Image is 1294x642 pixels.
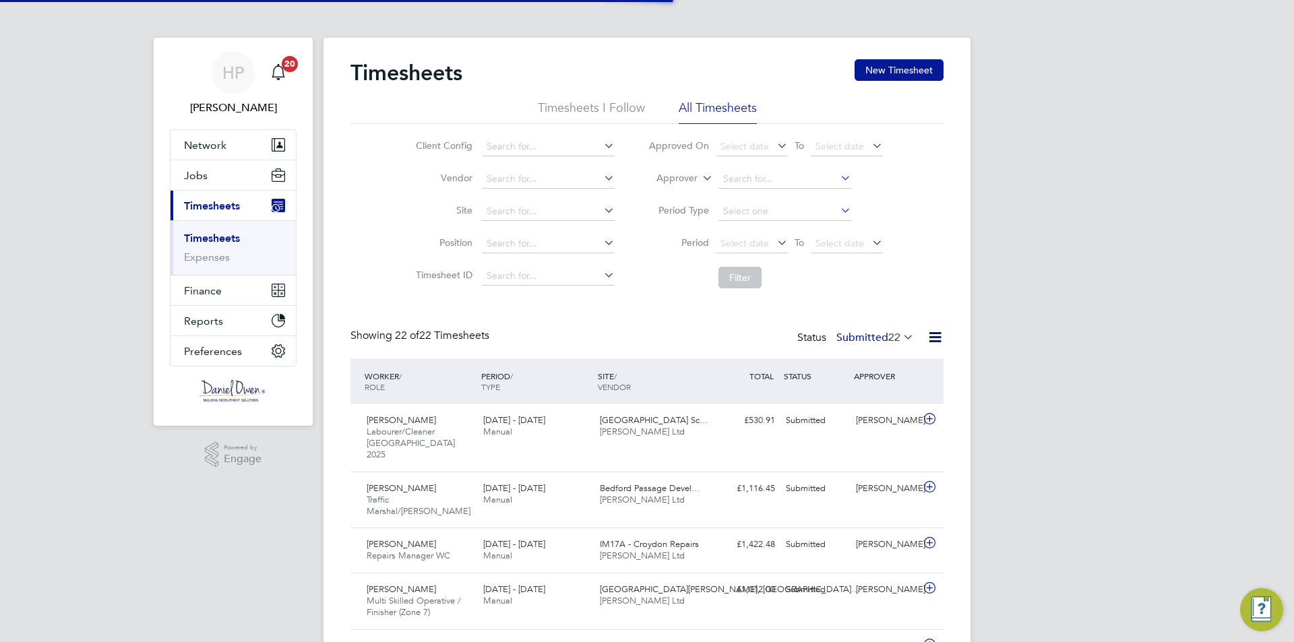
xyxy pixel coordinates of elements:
[780,534,851,556] div: Submitted
[600,482,700,494] span: Bedford Passage Devel…
[598,381,631,392] span: VENDOR
[361,364,478,399] div: WORKER
[367,482,436,494] span: [PERSON_NAME]
[482,234,615,253] input: Search for...
[171,306,296,335] button: Reports
[367,426,455,460] span: Labourer/Cleaner [GEOGRAPHIC_DATA] 2025
[718,170,851,189] input: Search for...
[600,550,685,561] span: [PERSON_NAME] Ltd
[482,170,615,189] input: Search for...
[184,345,242,358] span: Preferences
[367,494,470,517] span: Traffic Marshal/[PERSON_NAME]
[205,442,262,468] a: Powered byEngage
[710,534,780,556] div: £1,422.48
[791,234,808,251] span: To
[171,191,296,220] button: Timesheets
[350,59,462,86] h2: Timesheets
[851,579,921,601] div: [PERSON_NAME]
[367,538,436,550] span: [PERSON_NAME]
[367,595,461,618] span: Multi Skilled Operative / Finisher (Zone 7)
[780,478,851,500] div: Submitted
[855,59,944,81] button: New Timesheet
[482,202,615,221] input: Search for...
[224,453,261,465] span: Engage
[720,237,769,249] span: Select date
[600,426,685,437] span: [PERSON_NAME] Ltd
[395,329,489,342] span: 22 Timesheets
[184,315,223,327] span: Reports
[224,442,261,453] span: Powered by
[170,51,297,116] a: HP[PERSON_NAME]
[1240,588,1283,631] button: Engage Resource Center
[815,140,864,152] span: Select date
[171,336,296,366] button: Preferences
[171,130,296,160] button: Network
[648,139,709,152] label: Approved On
[199,380,267,402] img: danielowen-logo-retina.png
[412,269,472,281] label: Timesheet ID
[851,534,921,556] div: [PERSON_NAME]
[483,583,545,595] span: [DATE] - [DATE]
[395,329,419,342] span: 22 of
[718,267,762,288] button: Filter
[184,169,208,182] span: Jobs
[637,172,698,185] label: Approver
[282,56,298,72] span: 20
[170,100,297,116] span: Harry Pryke
[412,172,472,184] label: Vendor
[797,329,917,348] div: Status
[483,482,545,494] span: [DATE] - [DATE]
[365,381,385,392] span: ROLE
[791,137,808,154] span: To
[600,595,685,606] span: [PERSON_NAME] Ltd
[483,414,545,426] span: [DATE] - [DATE]
[538,100,645,124] li: Timesheets I Follow
[412,204,472,216] label: Site
[710,478,780,500] div: £1,116.45
[367,550,450,561] span: Repairs Manager WC
[648,236,709,249] label: Period
[367,583,436,595] span: [PERSON_NAME]
[780,410,851,432] div: Submitted
[171,220,296,275] div: Timesheets
[851,478,921,500] div: [PERSON_NAME]
[350,329,492,343] div: Showing
[483,550,512,561] span: Manual
[171,276,296,305] button: Finance
[399,371,402,381] span: /
[483,595,512,606] span: Manual
[184,251,230,263] a: Expenses
[836,331,914,344] label: Submitted
[720,140,769,152] span: Select date
[171,160,296,190] button: Jobs
[265,51,292,94] a: 20
[780,579,851,601] div: Submitted
[170,380,297,402] a: Go to home page
[482,137,615,156] input: Search for...
[600,538,699,550] span: IM17A - Croydon Repairs
[483,494,512,505] span: Manual
[483,426,512,437] span: Manual
[478,364,594,399] div: PERIOD
[510,371,513,381] span: /
[412,139,472,152] label: Client Config
[749,371,774,381] span: TOTAL
[483,538,545,550] span: [DATE] - [DATE]
[481,381,500,392] span: TYPE
[710,410,780,432] div: £530.91
[600,494,685,505] span: [PERSON_NAME] Ltd
[710,579,780,601] div: £1,012.00
[184,232,240,245] a: Timesheets
[367,414,436,426] span: [PERSON_NAME]
[154,38,313,426] nav: Main navigation
[184,199,240,212] span: Timesheets
[412,236,472,249] label: Position
[851,410,921,432] div: [PERSON_NAME]
[222,64,244,82] span: HP
[614,371,617,381] span: /
[594,364,711,399] div: SITE
[679,100,757,124] li: All Timesheets
[888,331,900,344] span: 22
[851,364,921,388] div: APPROVER
[184,284,222,297] span: Finance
